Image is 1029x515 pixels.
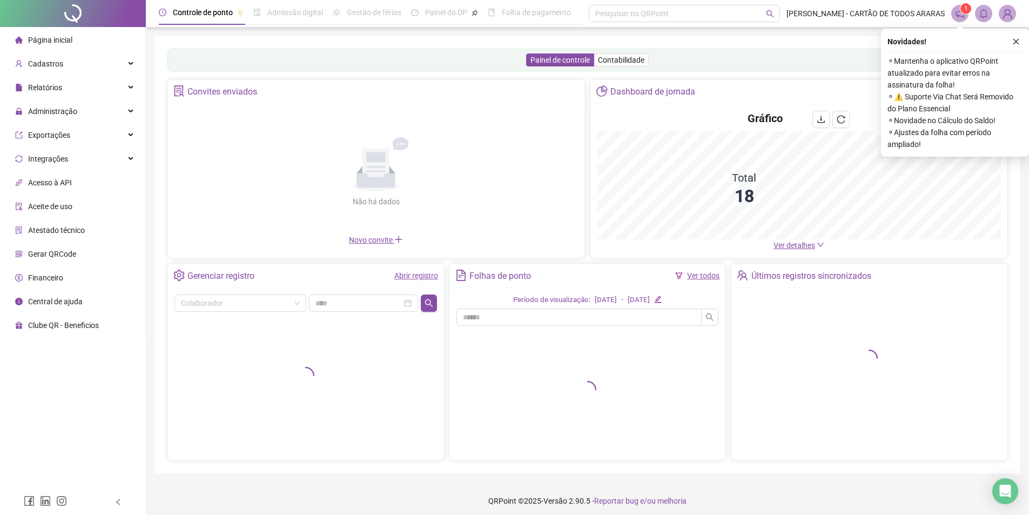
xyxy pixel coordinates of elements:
div: Não há dados [326,196,426,208]
span: qrcode [15,250,23,258]
a: Abrir registro [394,271,438,280]
div: Período de visualização: [513,295,590,306]
span: Cadastros [28,59,63,68]
sup: 1 [960,3,971,14]
span: ⚬ Ajustes da folha com período ampliado! [887,126,1023,150]
span: Folha de pagamento [502,8,571,17]
span: pushpin [472,10,478,16]
span: Painel do DP [425,8,467,17]
div: - [621,295,623,306]
span: export [15,131,23,139]
span: plus [394,235,403,244]
span: sync [15,155,23,163]
span: loading [860,350,878,367]
div: Convites enviados [187,83,257,101]
div: [DATE] [628,295,650,306]
span: instagram [56,496,67,506]
span: ⚬ ⚠️ Suporte Via Chat Será Removido do Plano Essencial [887,91,1023,115]
span: Atestado técnico [28,226,85,235]
div: Folhas de ponto [469,267,531,285]
span: Clube QR - Beneficios [28,321,99,330]
span: Novo convite [349,236,403,244]
span: close [1012,38,1020,45]
span: download [817,115,825,124]
span: solution [173,85,185,97]
span: edit [654,296,661,303]
span: Exportações [28,131,70,139]
span: search [425,299,433,307]
span: Administração [28,107,77,116]
span: loading [579,381,596,398]
span: Integrações [28,155,68,163]
div: Dashboard de jornada [610,83,695,101]
span: info-circle [15,298,23,305]
span: search [766,10,774,18]
span: Gestão de férias [347,8,401,17]
span: dashboard [411,9,419,16]
span: Ver detalhes [774,241,815,250]
span: clock-circle [159,9,166,16]
span: [PERSON_NAME] - CARTÃO DE TODOS ARARAS [786,8,945,19]
span: user-add [15,60,23,68]
span: file-done [253,9,261,16]
span: ⚬ Mantenha o aplicativo QRPoint atualizado para evitar erros na assinatura da folha! [887,55,1023,91]
span: audit [15,203,23,210]
span: Painel de controle [530,56,590,64]
div: Gerenciar registro [187,267,254,285]
span: filter [675,272,683,279]
span: team [737,270,748,281]
span: Relatórios [28,83,62,92]
span: home [15,36,23,44]
span: reload [837,115,845,124]
span: gift [15,322,23,329]
span: dollar [15,274,23,282]
span: Admissão digital [267,8,323,17]
span: Contabilidade [598,56,644,64]
span: loading [297,367,314,384]
span: left [115,498,122,506]
span: Página inicial [28,36,72,44]
span: down [817,241,824,249]
span: Financeiro [28,273,63,282]
a: Ver todos [687,271,719,280]
span: facebook [24,496,35,506]
span: Controle de ponto [173,8,233,17]
span: linkedin [40,496,51,506]
img: 43281 [999,5,1015,22]
span: Aceite de uso [28,202,72,211]
a: Ver detalhes down [774,241,824,250]
span: file [15,84,23,91]
span: Reportar bug e/ou melhoria [594,497,687,505]
span: setting [173,270,185,281]
span: pie-chart [596,85,608,97]
span: Versão [543,497,567,505]
span: ⚬ Novidade no Cálculo do Saldo! [887,115,1023,126]
span: file-text [455,270,467,281]
span: Acesso à API [28,178,72,187]
h4: Gráfico [748,111,783,126]
span: sun [333,9,340,16]
span: notification [955,9,965,18]
span: Novidades ! [887,36,926,48]
span: search [705,313,714,322]
span: bell [979,9,988,18]
span: solution [15,226,23,234]
div: Últimos registros sincronizados [751,267,871,285]
div: [DATE] [595,295,617,306]
span: Central de ajuda [28,297,83,306]
span: pushpin [237,10,244,16]
div: Open Intercom Messenger [992,478,1018,504]
span: 1 [964,5,968,12]
span: api [15,179,23,186]
span: Gerar QRCode [28,250,76,258]
span: lock [15,108,23,115]
span: book [488,9,495,16]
